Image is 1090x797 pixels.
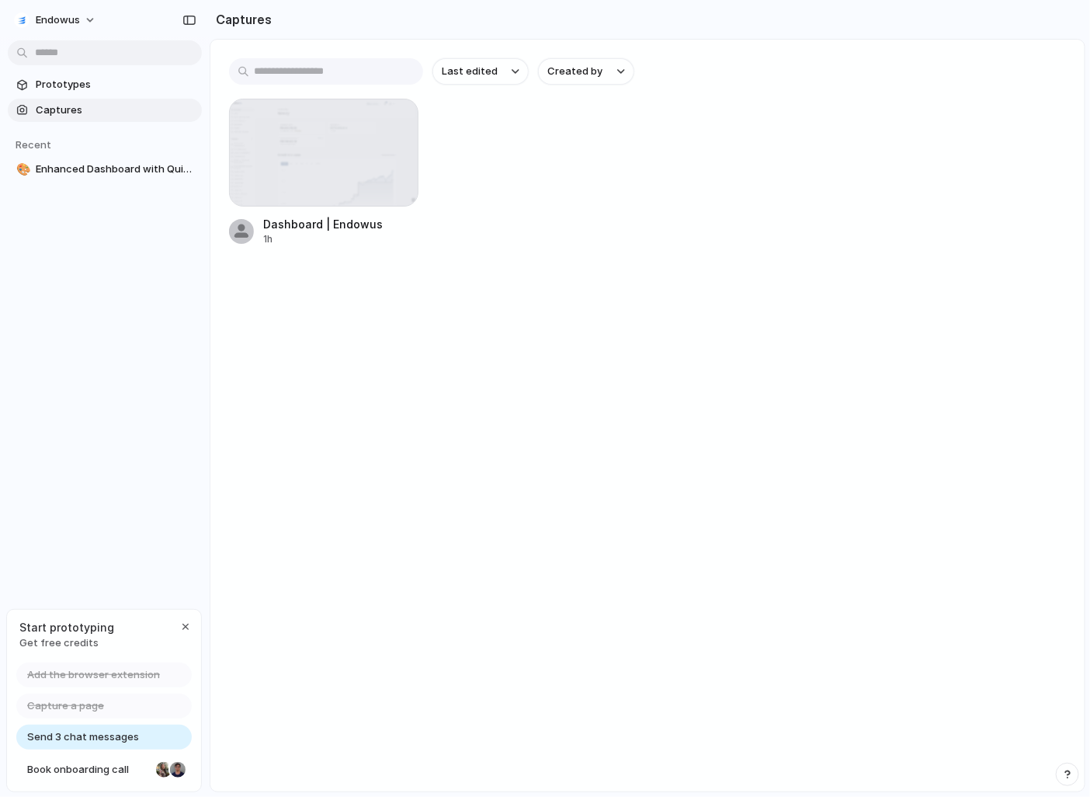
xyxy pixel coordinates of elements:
span: Capture a page [27,698,104,714]
span: Endowus [36,12,80,28]
span: Recent [16,138,51,151]
a: Captures [8,99,202,122]
div: 1h [263,232,383,246]
span: Book onboarding call [27,762,150,778]
span: Add the browser extension [27,667,160,683]
a: Prototypes [8,73,202,96]
a: Book onboarding call [16,757,192,782]
span: Send 3 chat messages [27,729,139,745]
div: Nicole Kubica [154,760,173,779]
div: Christian Iacullo [168,760,187,779]
button: Created by [538,58,634,85]
span: Prototypes [36,77,196,92]
h2: Captures [210,10,272,29]
span: Last edited [442,64,498,79]
div: 🎨 [16,161,27,179]
span: Created by [547,64,602,79]
button: 🎨 [14,162,30,177]
span: Start prototyping [19,619,114,635]
button: Last edited [432,58,529,85]
button: Endowus [8,8,104,33]
a: 🎨Enhanced Dashboard with Quick Actions [8,158,202,181]
div: Dashboard | Endowus [263,216,383,232]
span: Captures [36,103,196,118]
span: Get free credits [19,635,114,651]
span: Enhanced Dashboard with Quick Actions [36,162,196,177]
